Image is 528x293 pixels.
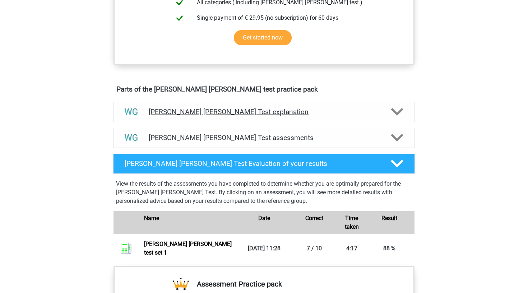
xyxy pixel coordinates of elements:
[239,214,289,231] div: Date
[234,30,292,45] a: Get started now
[122,103,140,121] img: watson glaser test explanations
[116,180,412,205] p: View the results of the assessments you have completed to determine whether you are optimally pre...
[122,129,140,147] img: watson glaser test assessments
[110,128,418,148] a: assessments [PERSON_NAME] [PERSON_NAME] Test assessments
[364,214,414,231] div: Result
[149,108,379,116] h4: [PERSON_NAME] [PERSON_NAME] Test explanation
[116,85,412,93] h4: Parts of the [PERSON_NAME] [PERSON_NAME] test practice pack
[125,159,379,168] h4: [PERSON_NAME] [PERSON_NAME] Test Evaluation of your results
[139,214,239,231] div: Name
[289,214,339,231] div: Correct
[149,134,379,142] h4: [PERSON_NAME] [PERSON_NAME] Test assessments
[339,214,365,231] div: Time taken
[110,102,418,122] a: explanations [PERSON_NAME] [PERSON_NAME] Test explanation
[144,241,232,256] a: [PERSON_NAME] [PERSON_NAME] test set 1
[110,154,418,174] a: [PERSON_NAME] [PERSON_NAME] Test Evaluation of your results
